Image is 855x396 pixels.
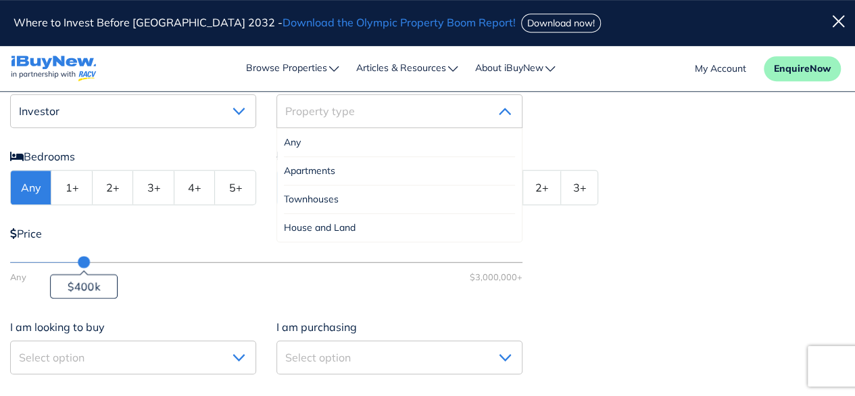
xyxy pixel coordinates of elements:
[276,340,522,374] button: Select option
[10,319,105,335] label: I am looking to buy
[695,62,746,76] a: account
[499,354,511,361] img: open
[284,185,515,214] div: Townhouses
[523,171,560,204] button: 2+
[10,225,42,242] label: Price
[133,171,174,204] button: 3+
[233,108,245,115] img: open
[10,271,26,284] span: Any
[174,171,215,204] button: 4+
[284,129,515,157] div: Any
[764,56,841,81] button: EnquireNow
[276,94,522,128] button: Property type
[51,171,92,204] button: 1+
[285,104,355,118] span: Property type
[19,351,84,364] span: Select option
[215,171,255,204] button: 5+
[521,14,601,32] button: Download now!
[11,171,51,204] button: Any
[14,16,518,29] span: Where to Invest Before [GEOGRAPHIC_DATA] 2032 -
[10,94,256,128] button: Investor
[283,16,516,29] span: Download the Olympic Property Boom Report!
[284,157,515,185] div: Apartments
[285,351,351,364] span: Select option
[276,319,357,335] label: I am purchasing
[10,340,256,374] button: Select option
[50,274,118,299] div: $400k
[810,62,831,74] span: Now
[499,108,511,115] img: open
[11,52,97,85] a: navigations
[561,171,597,204] button: 3+
[11,56,97,82] img: logo
[233,354,245,361] img: open
[470,271,522,284] span: $3,000,000+
[93,171,133,204] button: 2+
[19,104,59,118] span: Investor
[284,214,515,242] div: House and Land
[10,148,75,164] label: Bedrooms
